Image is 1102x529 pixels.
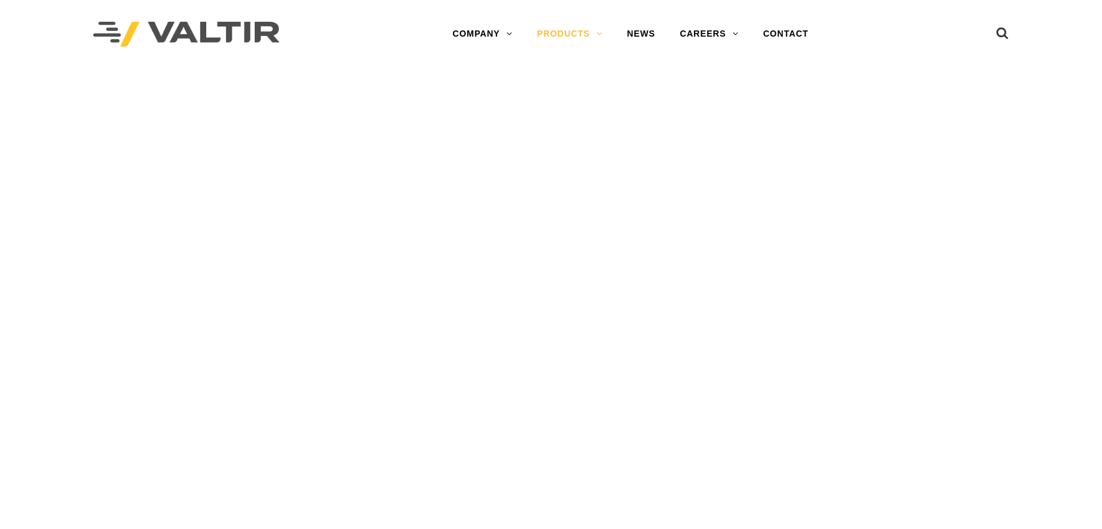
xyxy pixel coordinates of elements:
[750,22,821,47] a: CONTACT
[525,22,615,47] a: PRODUCTS
[614,22,667,47] a: NEWS
[668,22,751,47] a: CAREERS
[440,22,525,47] a: COMPANY
[93,22,280,47] img: Valtir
